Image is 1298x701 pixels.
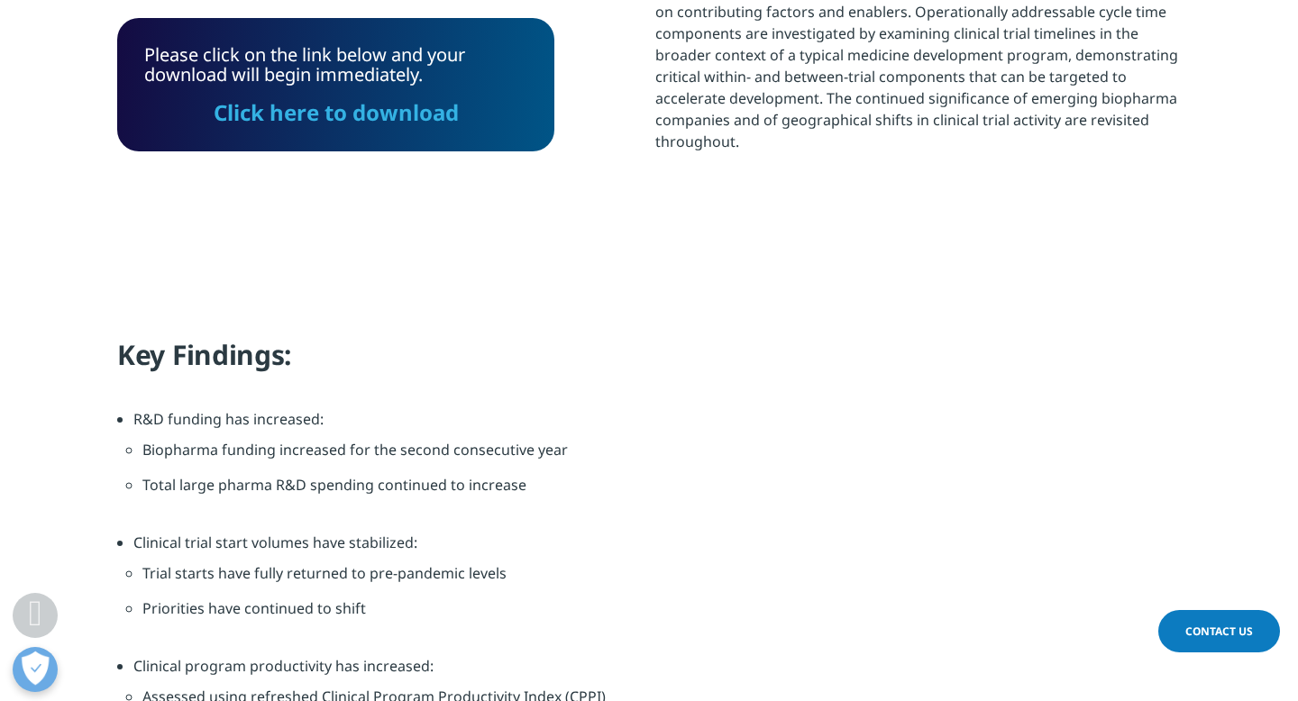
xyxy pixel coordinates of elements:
[142,562,1172,597] li: Trial starts have fully returned to pre-pandemic levels
[142,439,1172,474] li: Biopharma funding increased for the second consecutive year
[1158,610,1280,652] a: Contact Us
[1185,624,1253,639] span: Contact Us
[214,97,459,127] a: Click here to download
[142,474,1172,509] li: Total large pharma R&D spending continued to increase
[144,45,527,124] div: Please click on the link below and your download will begin immediately.
[133,532,1181,655] li: Clinical trial start volumes have stabilized:
[13,647,58,692] button: Open Preferences
[133,408,1181,532] li: R&D funding has increased:
[142,597,1172,633] li: Priorities have continued to shift
[117,337,1181,387] h4: Key Findings:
